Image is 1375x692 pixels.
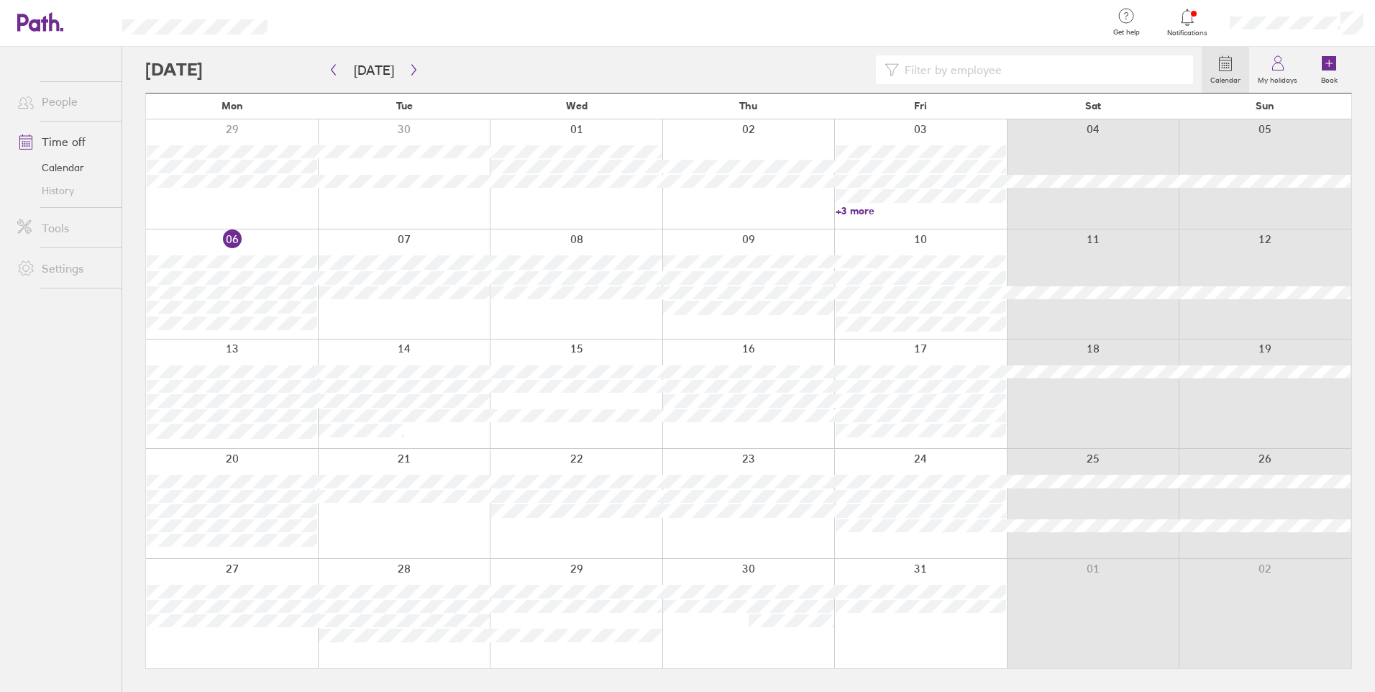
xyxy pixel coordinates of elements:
[1202,47,1249,93] a: Calendar
[1312,72,1346,85] label: Book
[396,100,413,111] span: Tue
[342,58,406,82] button: [DATE]
[566,100,588,111] span: Wed
[1164,7,1211,37] a: Notifications
[6,254,122,283] a: Settings
[1256,100,1274,111] span: Sun
[1306,47,1352,93] a: Book
[6,214,122,242] a: Tools
[6,179,122,202] a: History
[1249,72,1306,85] label: My holidays
[6,127,122,156] a: Time off
[899,56,1184,83] input: Filter by employee
[739,100,757,111] span: Thu
[6,156,122,179] a: Calendar
[1249,47,1306,93] a: My holidays
[836,204,1006,217] a: +3 more
[914,100,927,111] span: Fri
[1103,28,1150,37] span: Get help
[1085,100,1101,111] span: Sat
[1202,72,1249,85] label: Calendar
[6,87,122,116] a: People
[221,100,243,111] span: Mon
[1164,29,1211,37] span: Notifications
